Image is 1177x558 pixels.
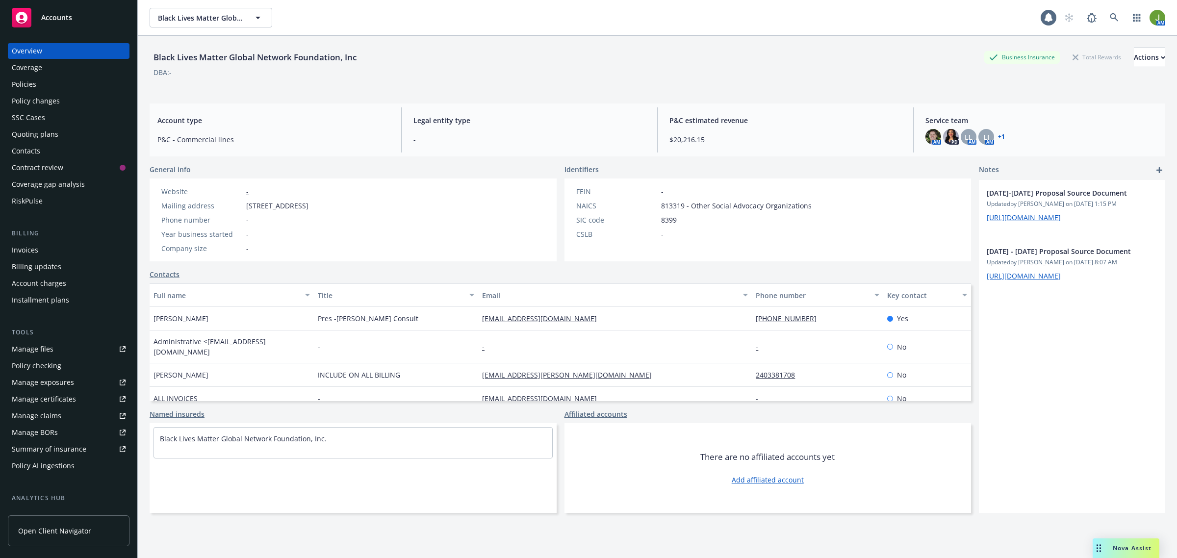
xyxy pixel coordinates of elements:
div: Year business started [161,229,242,239]
div: CSLB [576,229,657,239]
div: Manage exposures [12,375,74,390]
a: Contract review [8,160,129,176]
img: photo [925,129,941,145]
div: Quoting plans [12,127,58,142]
span: Pres -[PERSON_NAME] Consult [318,313,418,324]
a: RiskPulse [8,193,129,209]
div: Overview [12,43,42,59]
div: Manage certificates [12,391,76,407]
a: Manage BORs [8,425,129,440]
div: Account charges [12,276,66,291]
span: Nova Assist [1113,544,1151,552]
div: SIC code [576,215,657,225]
span: Updated by [PERSON_NAME] on [DATE] 8:07 AM [987,258,1157,267]
a: Manage claims [8,408,129,424]
span: - [661,229,664,239]
span: - [246,215,249,225]
span: - [318,342,320,352]
div: Total Rewards [1068,51,1126,63]
a: Quoting plans [8,127,129,142]
span: - [413,134,645,145]
div: Business Insurance [984,51,1060,63]
a: Manage certificates [8,391,129,407]
span: Yes [897,313,908,324]
div: Key contact [887,290,956,301]
div: Phone number [161,215,242,225]
a: Account charges [8,276,129,291]
a: Start snowing [1059,8,1079,27]
div: Coverage gap analysis [12,177,85,192]
div: Summary of insurance [12,441,86,457]
button: Key contact [883,283,971,307]
a: - [756,342,766,352]
div: Black Lives Matter Global Network Foundation, Inc [150,51,360,64]
a: Policy changes [8,93,129,109]
span: - [318,393,320,404]
img: beside-link-icon.svg [988,223,996,230]
div: Contract review [12,160,63,176]
span: $20,216.15 [669,134,901,145]
a: Billing updates [8,259,129,275]
a: Contacts [8,143,129,159]
a: Installment plans [8,292,129,308]
a: Manage exposures [8,375,129,390]
a: Affiliated accounts [564,409,627,419]
a: Named insureds [150,409,205,419]
div: Analytics hub [8,493,129,503]
div: Policies [12,76,36,92]
div: Email [482,290,737,301]
button: Full name [150,283,314,307]
span: Notes [979,164,999,176]
div: SSC Cases [12,110,45,126]
a: Coverage gap analysis [8,177,129,192]
div: Company size [161,243,242,254]
a: Policy AI ingestions [8,458,129,474]
span: Legal entity type [413,115,645,126]
div: Full name [154,290,299,301]
div: Phone number [756,290,869,301]
img: photo [1150,10,1165,25]
button: Phone number [752,283,883,307]
div: Manage BORs [12,425,58,440]
div: Tools [8,328,129,337]
a: Report a Bug [1082,8,1101,27]
a: Policy checking [8,358,129,374]
div: Mailing address [161,201,242,211]
a: Policies [8,76,129,92]
span: [PERSON_NAME] [154,313,208,324]
div: Policy checking [12,358,61,374]
span: [DATE]-[DATE] Proposal Source Document [987,188,1132,198]
span: [DATE] - [DATE] Proposal Source Document [987,246,1132,256]
img: photo [943,129,959,145]
a: Accounts [8,4,129,31]
span: There are no affiliated accounts yet [700,451,835,463]
div: DBA: - [154,67,172,77]
a: - [756,394,766,403]
a: Invoices [8,242,129,258]
a: [URL][DOMAIN_NAME] [987,271,1061,280]
button: Title [314,283,478,307]
a: Add affiliated account [732,475,804,485]
a: Black Lives Matter Global Network Foundation, Inc. [160,434,327,443]
a: add [1153,164,1165,176]
a: Contacts [150,269,179,279]
a: Overview [8,43,129,59]
a: View this xlsx file [987,223,1157,230]
div: FEIN [576,186,657,197]
span: [STREET_ADDRESS] [246,201,308,211]
span: - [246,243,249,254]
a: [URL][DOMAIN_NAME] [987,213,1061,222]
div: [DATE]-[DATE] Proposal Source DocumentUpdatedby [PERSON_NAME] on [DATE] 1:15 PM[URL][DOMAIN_NAME] [979,180,1165,238]
div: Actions [1134,48,1165,67]
div: Policy changes [12,93,60,109]
span: - [661,186,664,197]
span: Administrative <[EMAIL_ADDRESS][DOMAIN_NAME] [154,336,310,357]
div: Manage files [12,341,53,357]
span: ALL INVOICES [154,393,198,404]
span: 813319 - Other Social Advocacy Organizations [661,201,812,211]
a: [EMAIL_ADDRESS][DOMAIN_NAME] [482,394,605,403]
span: P&C - Commercial lines [157,134,389,145]
span: General info [150,164,191,175]
div: Billing updates [12,259,61,275]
